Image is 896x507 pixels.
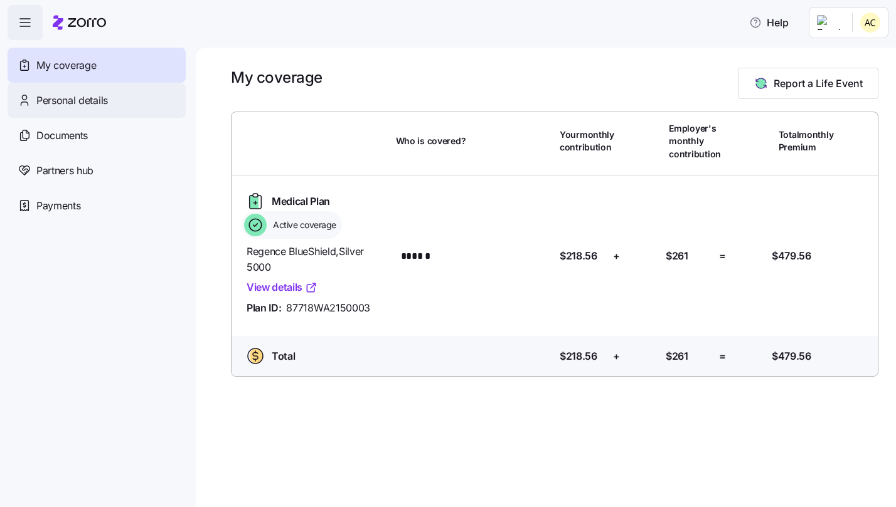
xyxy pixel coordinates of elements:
span: = [719,248,726,264]
span: Employer's monthly contribution [669,122,721,160]
a: Documents [8,118,186,153]
a: My coverage [8,48,186,83]
span: + [613,348,620,364]
button: Help [739,10,799,35]
span: Plan ID: [247,300,281,316]
a: Payments [8,188,186,223]
span: Partners hub [36,163,93,179]
span: $218.56 [560,248,597,264]
span: $479.56 [772,248,811,264]
button: Report a Life Event [738,68,878,99]
span: Report a Life Event [774,76,863,91]
span: Help [749,15,789,30]
img: Employer logo [817,15,842,30]
span: = [719,348,726,364]
span: $261 [666,248,688,264]
span: Total [272,348,295,364]
span: Payments [36,198,80,214]
span: Regence BlueShield , Silver 5000 [247,244,386,275]
span: $479.56 [772,348,811,364]
span: Documents [36,128,88,144]
h1: My coverage [231,68,323,87]
span: + [613,248,620,264]
span: Personal details [36,93,108,108]
span: 87718WA2150003 [286,300,370,316]
span: Total monthly Premium [779,128,834,154]
a: Partners hub [8,153,186,188]
span: Your monthly contribution [560,128,614,154]
span: Active coverage [269,219,336,231]
a: View details [247,280,317,295]
img: e4bbc672caf43e06911127e57b3a4604 [860,13,880,33]
span: Medical Plan [272,194,330,209]
a: Personal details [8,83,186,118]
span: My coverage [36,58,96,73]
span: $261 [666,348,688,364]
span: $218.56 [560,348,597,364]
span: Who is covered? [396,135,466,147]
